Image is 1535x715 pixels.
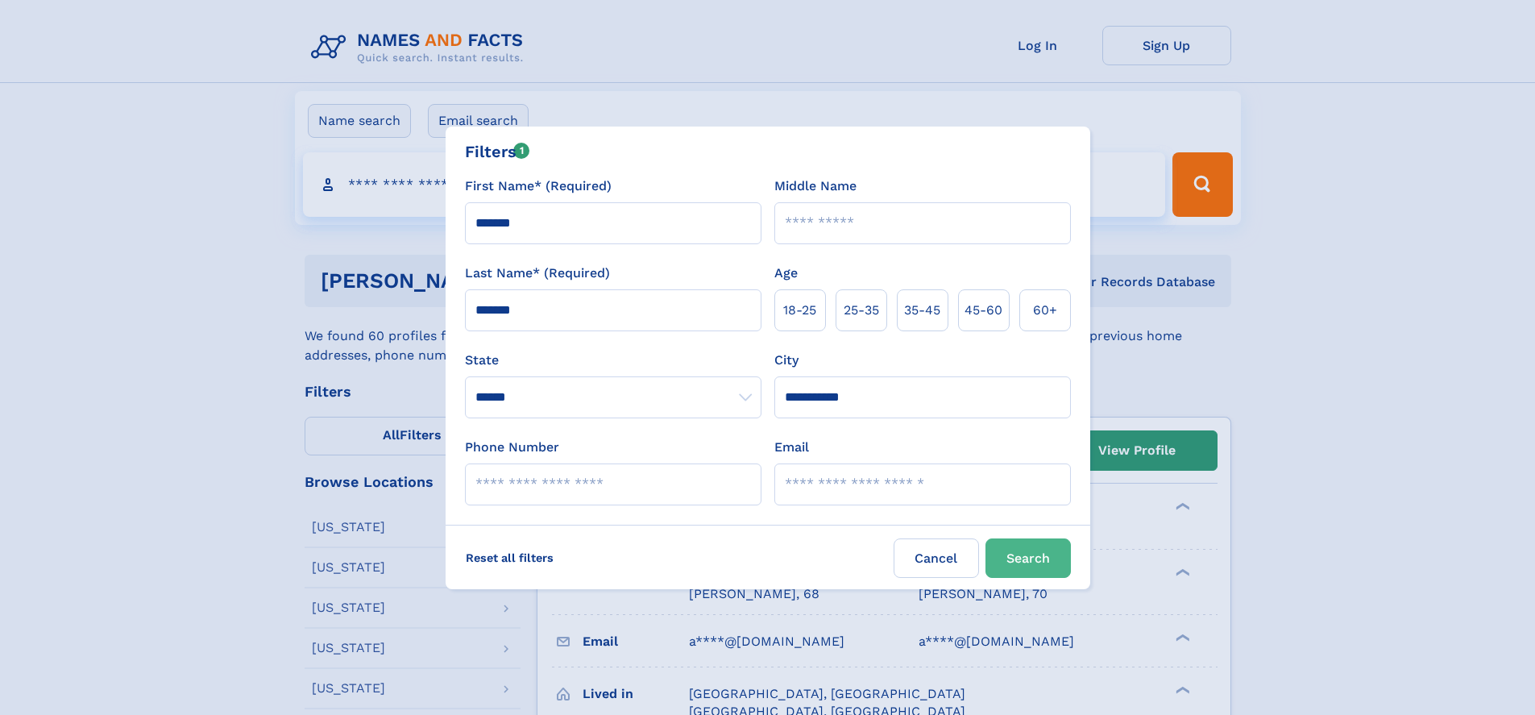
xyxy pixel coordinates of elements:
label: Middle Name [774,177,857,196]
span: 35‑45 [904,301,940,320]
span: 18‑25 [783,301,816,320]
div: Filters [465,139,530,164]
span: 25‑35 [844,301,879,320]
label: Last Name* (Required) [465,264,610,283]
span: 45‑60 [965,301,1002,320]
label: City [774,351,799,370]
button: Search [985,538,1071,578]
label: Reset all filters [455,538,564,577]
label: Cancel [894,538,979,578]
label: Email [774,438,809,457]
label: Phone Number [465,438,559,457]
span: 60+ [1033,301,1057,320]
label: State [465,351,761,370]
label: Age [774,264,798,283]
label: First Name* (Required) [465,177,612,196]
